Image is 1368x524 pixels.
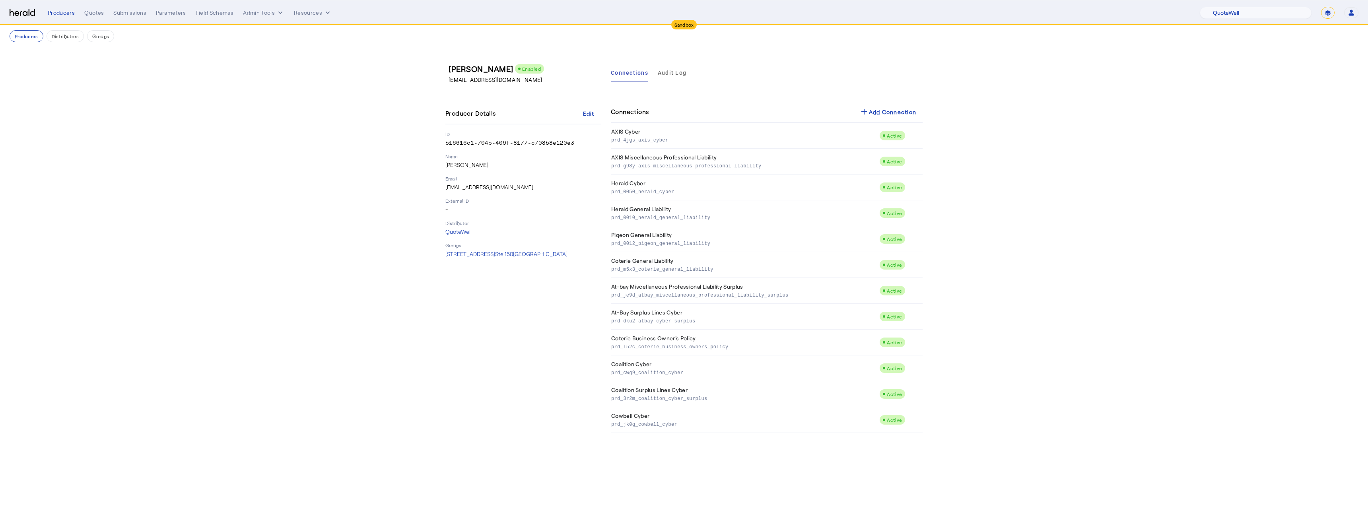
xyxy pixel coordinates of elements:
span: Active [887,236,902,242]
span: Active [887,262,902,268]
td: Coalition Cyber [611,355,879,381]
p: Email [445,175,601,182]
span: Connections [611,70,648,76]
div: Sandbox [671,20,697,29]
p: [PERSON_NAME] [445,161,601,169]
img: Herald Logo [10,9,35,17]
div: Parameters [156,9,186,17]
button: Resources dropdown menu [294,9,332,17]
p: prd_je9d_atbay_miscellaneous_professional_liability_surplus [611,291,876,299]
p: Name [445,153,601,159]
td: Herald General Liability [611,200,879,226]
p: QuoteWell [445,228,601,236]
button: internal dropdown menu [243,9,284,17]
p: prd_0050_herald_cyber [611,187,876,195]
span: Active [887,340,902,345]
p: prd_0012_pigeon_general_liability [611,239,876,247]
p: prd_g98y_axis_miscellaneous_professional_liability [611,161,876,169]
span: [STREET_ADDRESS] Ste 150 [GEOGRAPHIC_DATA] [445,250,567,257]
td: Coterie Business Owner's Policy [611,330,879,355]
a: Audit Log [658,63,686,82]
p: ID [445,131,601,137]
td: At-bay Miscellaneous Professional Liability Surplus [611,278,879,304]
p: 516616c1-704b-409f-8177-c70858e120e3 [445,139,601,147]
button: Edit [576,106,601,120]
div: Quotes [84,9,104,17]
button: Distributors [47,30,84,42]
span: Active [887,288,902,293]
span: Active [887,365,902,371]
p: Distributor [445,220,601,226]
span: Enabled [522,66,541,72]
span: Active [887,391,902,397]
div: Add Connection [859,107,917,116]
p: Groups [445,242,601,248]
h4: Connections [611,107,649,116]
div: Field Schemas [196,9,234,17]
p: [EMAIL_ADDRESS][DOMAIN_NAME] [449,76,604,84]
p: prd_jk0g_cowbell_cyber [611,420,876,428]
td: Herald Cyber [611,175,879,200]
a: Connections [611,63,648,82]
td: Coterie General Liability [611,252,879,278]
button: Groups [87,30,114,42]
td: AXIS Miscellaneous Professional Liability [611,149,879,175]
span: Active [887,314,902,319]
button: Add Connection [853,105,923,119]
td: At-Bay Surplus Lines Cyber [611,304,879,330]
td: AXIS Cyber [611,123,879,149]
span: Active [887,210,902,216]
div: Producers [48,9,75,17]
p: prd_m5x3_coterie_general_liability [611,265,876,273]
p: prd_dku2_atbay_cyber_surplus [611,316,876,324]
p: [EMAIL_ADDRESS][DOMAIN_NAME] [445,183,601,191]
span: Active [887,159,902,164]
td: Pigeon General Liability [611,226,879,252]
span: Active [887,184,902,190]
p: prd_4jgs_axis_cyber [611,136,876,144]
p: External ID [445,198,601,204]
mat-icon: add [859,107,869,116]
span: Audit Log [658,70,686,76]
h4: Producer Details [445,109,499,118]
div: Edit [583,109,595,118]
p: - [445,206,601,213]
button: Producers [10,30,43,42]
h3: [PERSON_NAME] [449,63,604,74]
p: prd_l52c_coterie_business_owners_policy [611,342,876,350]
div: Submissions [113,9,146,17]
p: prd_cwg9_coalition_cyber [611,368,876,376]
p: prd_3r2m_coalition_cyber_surplus [611,394,876,402]
td: Cowbell Cyber [611,407,879,433]
td: Coalition Surplus Lines Cyber [611,381,879,407]
span: Active [887,417,902,423]
span: Active [887,133,902,138]
p: prd_0010_herald_general_liability [611,213,876,221]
